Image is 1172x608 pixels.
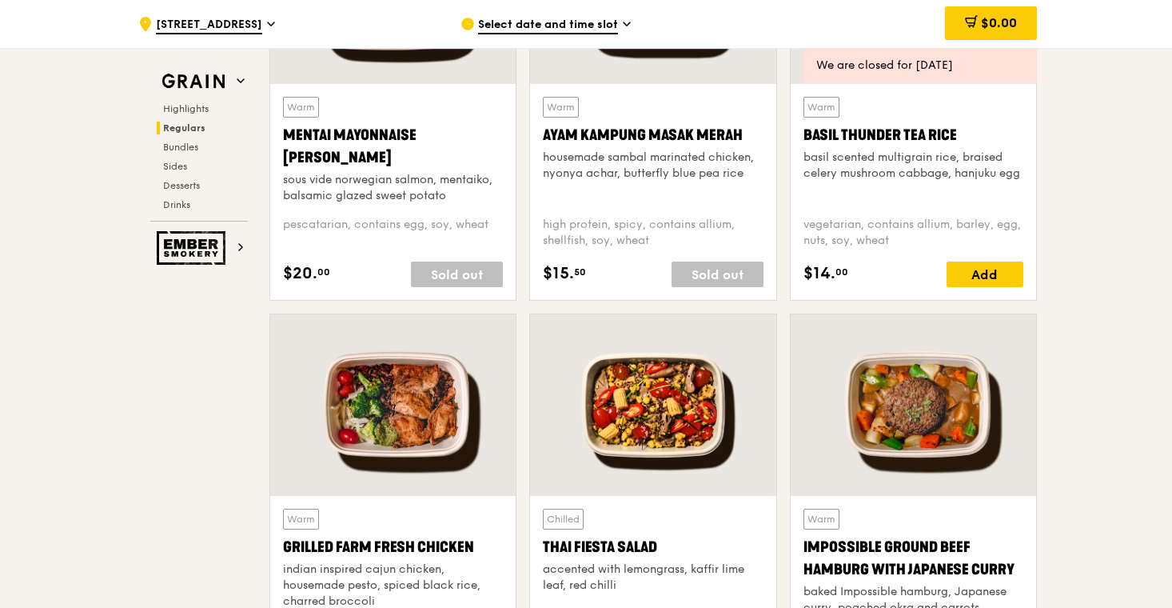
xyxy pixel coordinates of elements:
[163,103,209,114] span: Highlights
[543,97,579,118] div: Warm
[283,124,503,169] div: Mentai Mayonnaise [PERSON_NAME]
[543,150,763,182] div: housemade sambal marinated chicken, nyonya achar, butterfly blue pea rice
[283,509,319,530] div: Warm
[803,217,1023,249] div: vegetarian, contains allium, barley, egg, nuts, soy, wheat
[543,562,763,594] div: accented with lemongrass, kaffir lime leaf, red chilli
[803,150,1023,182] div: basil scented multigrain rice, braised celery mushroom cabbage, hanjuku egg
[478,17,618,34] span: Select date and time slot
[283,262,317,286] span: $20.
[163,122,205,134] span: Regulars
[835,266,848,278] span: 00
[163,180,200,191] span: Desserts
[283,97,319,118] div: Warm
[411,262,503,287] div: Sold out
[156,17,262,34] span: [STREET_ADDRESS]
[283,217,503,249] div: pescatarian, contains egg, soy, wheat
[543,124,763,146] div: Ayam Kampung Masak Merah
[803,509,839,530] div: Warm
[283,536,503,558] div: Grilled Farm Fresh Chicken
[163,142,198,153] span: Bundles
[157,231,230,265] img: Ember Smokery web logo
[803,97,839,118] div: Warm
[981,15,1017,30] span: $0.00
[543,262,574,286] span: $15.
[816,58,1024,74] div: We are closed for [DATE]
[803,124,1023,146] div: Basil Thunder Tea Rice
[283,172,503,204] div: sous vide norwegian salmon, mentaiko, balsamic glazed sweet potato
[157,67,230,96] img: Grain web logo
[574,266,586,278] span: 50
[163,161,187,172] span: Sides
[543,509,584,530] div: Chilled
[163,199,190,210] span: Drinks
[803,536,1023,581] div: Impossible Ground Beef Hamburg with Japanese Curry
[543,536,763,558] div: Thai Fiesta Salad
[317,266,330,278] span: 00
[543,217,763,249] div: high protein, spicy, contains allium, shellfish, soy, wheat
[947,262,1023,287] div: Add
[803,262,835,286] span: $14.
[672,262,763,287] div: Sold out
